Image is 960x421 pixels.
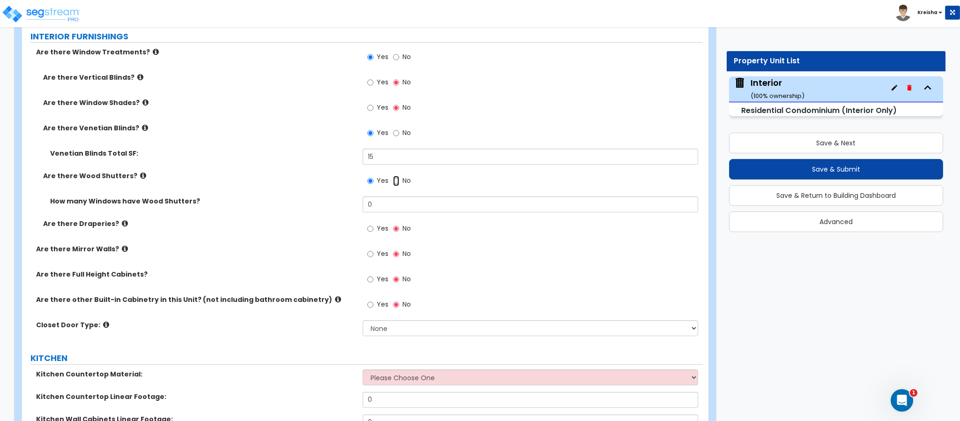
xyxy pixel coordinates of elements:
[393,128,399,138] input: No
[36,320,356,330] label: Closet Door Type:
[402,249,411,258] span: No
[142,99,149,106] i: click for more info!
[140,172,146,179] i: click for more info!
[36,244,356,254] label: Are there Mirror Walls?
[910,389,917,397] span: 1
[377,249,388,258] span: Yes
[50,149,356,158] label: Venetian Blinds Total SF:
[393,300,399,310] input: No
[393,176,399,186] input: No
[43,123,356,133] label: Are there Venetian Blinds?
[377,300,388,309] span: Yes
[377,77,388,87] span: Yes
[367,274,373,285] input: Yes
[751,91,804,100] small: ( 100 % ownership)
[43,73,356,82] label: Are there Vertical Blinds?
[335,296,341,303] i: click for more info!
[402,77,411,87] span: No
[43,219,356,228] label: Are there Draperies?
[393,103,399,113] input: No
[402,128,411,137] span: No
[377,274,388,284] span: Yes
[729,211,943,232] button: Advanced
[43,171,356,180] label: Are there Wood Shutters?
[917,9,938,16] b: Kreisha
[142,124,148,131] i: click for more info!
[43,98,356,107] label: Are there Window Shades?
[393,224,399,234] input: No
[377,176,388,185] span: Yes
[734,77,746,89] img: building.svg
[30,352,703,364] label: KITCHEN
[36,47,356,57] label: Are there Window Treatments?
[393,249,399,259] input: No
[377,224,388,233] span: Yes
[402,274,411,284] span: No
[367,249,373,259] input: Yes
[729,133,943,153] button: Save & Next
[367,300,373,310] input: Yes
[36,392,356,401] label: Kitchen Countertop Linear Footage:
[895,5,911,21] img: avatar.png
[734,77,804,101] span: Interior
[377,52,388,61] span: Yes
[367,224,373,234] input: Yes
[377,128,388,137] span: Yes
[153,48,159,55] i: click for more info!
[402,300,411,309] span: No
[36,369,356,379] label: Kitchen Countertop Material:
[741,105,897,116] small: Residential Condominium (Interior Only)
[734,56,938,67] div: Property Unit List
[50,196,356,206] label: How many Windows have Wood Shutters?
[122,220,128,227] i: click for more info!
[103,321,109,328] i: click for more info!
[1,5,81,23] img: logo_pro_r.png
[367,176,373,186] input: Yes
[30,30,703,43] label: INTERIOR FURNISHINGS
[36,295,356,304] label: Are there other Built-in Cabinetry in this Unit? (not including bathroom cabinetry)
[367,77,373,88] input: Yes
[393,274,399,285] input: No
[402,103,411,112] span: No
[122,245,128,252] i: click for more info!
[393,52,399,62] input: No
[402,224,411,233] span: No
[729,159,943,180] button: Save & Submit
[367,128,373,138] input: Yes
[367,103,373,113] input: Yes
[367,52,373,62] input: Yes
[402,52,411,61] span: No
[36,270,356,279] label: Are there Full Height Cabinets?
[137,74,143,81] i: click for more info!
[891,389,913,412] iframe: Intercom live chat
[729,185,943,206] button: Save & Return to Building Dashboard
[751,77,804,101] div: Interior
[377,103,388,112] span: Yes
[402,176,411,185] span: No
[393,77,399,88] input: No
